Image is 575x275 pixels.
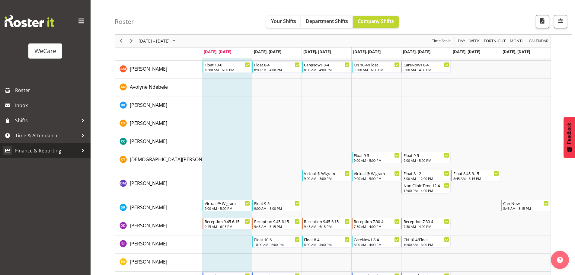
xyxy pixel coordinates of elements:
span: Feedback [567,123,572,144]
a: [PERSON_NAME] [130,222,167,229]
div: 10:00 AM - 6:00 PM [254,242,300,247]
div: previous period [116,35,126,47]
div: Deepti Raturi"s event - Virtual @ Wigram Begin From Monday, September 22, 2025 at 9:00:00 AM GMT+... [203,200,252,211]
img: Rosterit website logo [5,15,54,27]
button: Timeline Day [457,37,466,45]
div: Float 8-4 [304,236,350,242]
a: [PERSON_NAME] [130,258,167,265]
div: Float 10-6 [254,236,300,242]
span: [PERSON_NAME] [130,102,167,108]
div: 10:00 AM - 6:00 PM [354,67,399,72]
span: Week [469,37,480,45]
h4: Roster [115,18,134,25]
div: Virtual @ Wigram [205,200,250,206]
span: calendar [528,37,549,45]
a: [PERSON_NAME] [130,204,167,211]
div: Float 8-4 [254,62,300,68]
div: September 22 - 28, 2025 [136,35,179,47]
span: [DEMOGRAPHIC_DATA][PERSON_NAME] [130,156,219,163]
div: CN 10-4/Float [404,236,449,242]
div: Demi Dumitrean"s event - Reception 9.45-6.15 Begin From Monday, September 22, 2025 at 9:45:00 AM ... [203,218,252,229]
div: Deepti Raturi"s event - Float 9-5 Begin From Tuesday, September 23, 2025 at 9:00:00 AM GMT+12:00 ... [252,200,301,211]
button: Your Shifts [266,16,301,28]
div: Christianna Yu"s event - Float 9-5 Begin From Thursday, September 25, 2025 at 9:00:00 AM GMT+12:0... [352,152,401,163]
span: [DATE], [DATE] [353,49,381,54]
div: Reception 7.30-4 [404,218,449,224]
div: Virtual @ Wigram [304,170,350,176]
button: Company Shifts [353,16,399,28]
div: 9:00 AM - 5:00 PM [205,206,250,211]
div: Float 9-5 [404,152,449,158]
div: Deepti Mahajan"s event - Non Clinic Time 12-4 Begin From Friday, September 26, 2025 at 12:00:00 P... [401,182,451,193]
div: Deepti Mahajan"s event - Float 8-12 Begin From Friday, September 26, 2025 at 8:00:00 AM GMT+12:00... [401,170,451,181]
div: Demi Dumitrean"s event - Reception 7.30-4 Begin From Thursday, September 25, 2025 at 7:30:00 AM G... [352,218,401,229]
div: Deepti Mahajan"s event - Virtual @ Wigram Begin From Wednesday, September 24, 2025 at 9:00:00 AM ... [302,170,351,181]
div: Reception 9.45-6.15 [205,218,250,224]
div: 8:00 AM - 4:00 PM [354,242,399,247]
span: [DATE], [DATE] [453,49,480,54]
button: September 2025 [138,37,178,45]
button: Previous [117,37,125,45]
div: 7:30 AM - 4:00 PM [354,224,399,229]
div: 9:00 AM - 5:00 PM [254,206,300,211]
div: Reception 9.45-6.15 [304,218,350,224]
div: 8:00 AM - 4:00 PM [304,242,350,247]
div: Ella Jarvis"s event - Float 8-4 Begin From Wednesday, September 24, 2025 at 8:00:00 AM GMT+12:00 ... [302,236,351,248]
div: 9:45 AM - 6:15 PM [254,224,300,229]
div: Demi Dumitrean"s event - Reception 9.45-6.15 Begin From Wednesday, September 24, 2025 at 9:45:00 ... [302,218,351,229]
td: Deepti Mahajan resource [115,169,202,199]
span: [DATE], [DATE] [503,49,530,54]
span: Your Shifts [271,18,296,24]
button: Next [127,37,136,45]
div: 9:00 AM - 5:00 PM [304,176,350,181]
span: Time Scale [431,37,451,45]
span: Shifts [15,116,78,125]
div: 9:00 AM - 5:00 PM [404,158,449,163]
div: CareNow [503,200,549,206]
div: Deepti Mahajan"s event - Float 8.45-3.15 Begin From Saturday, September 27, 2025 at 8:45:00 AM GM... [451,170,500,181]
span: Avolyne Ndebele [130,84,168,90]
button: Timeline Week [468,37,481,45]
div: 9:00 AM - 5:00 PM [354,176,399,181]
div: 9:45 AM - 6:15 PM [304,224,350,229]
div: Ashley Mendoza"s event - Float 10-6 Begin From Monday, September 22, 2025 at 10:00:00 AM GMT+12:0... [203,61,252,73]
span: [DATE], [DATE] [303,49,331,54]
span: Day [457,37,466,45]
button: Timeline Month [509,37,526,45]
div: 8:45 AM - 3:15 PM [453,176,499,181]
a: [PERSON_NAME] [130,65,167,72]
div: Non Clinic Time 12-4 [404,182,449,188]
div: 12:00 PM - 4:00 PM [404,188,449,193]
div: 8:00 AM - 4:00 PM [304,67,350,72]
div: Ella Jarvis"s event - CN 10-4/Float Begin From Friday, September 26, 2025 at 10:00:00 AM GMT+12:0... [401,236,451,248]
div: 9:45 AM - 6:15 PM [205,224,250,229]
span: [DATE], [DATE] [254,49,281,54]
div: CareNow1 8-4 [404,62,449,68]
span: Roster [15,86,88,95]
span: [PERSON_NAME] [130,180,167,187]
div: 8:00 AM - 4:00 PM [254,67,300,72]
td: Ashley Mendoza resource [115,61,202,79]
td: Brian Ko resource [115,97,202,115]
span: [PERSON_NAME] [130,66,167,72]
div: Ashley Mendoza"s event - CN 10-4/Float Begin From Thursday, September 25, 2025 at 10:00:00 AM GMT... [352,61,401,73]
a: [PERSON_NAME] [130,138,167,145]
span: Fortnight [483,37,506,45]
button: Download a PDF of the roster according to the set date range. [536,15,549,28]
td: Ena Advincula resource [115,254,202,272]
div: Virtual @ Wigram [354,170,399,176]
a: [PERSON_NAME] [130,120,167,127]
span: Company Shifts [358,18,394,24]
a: [PERSON_NAME] [130,240,167,247]
td: Christianna Yu resource [115,151,202,169]
div: 9:00 AM - 5:00 PM [354,158,399,163]
span: [DATE], [DATE] [403,49,430,54]
div: Float 9-5 [254,200,300,206]
div: WeCare [34,46,56,56]
div: Ashley Mendoza"s event - CareNow1 8-4 Begin From Friday, September 26, 2025 at 8:00:00 AM GMT+12:... [401,61,451,73]
div: 10:00 AM - 6:00 PM [205,67,250,72]
td: Charlotte Courtney resource [115,133,202,151]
